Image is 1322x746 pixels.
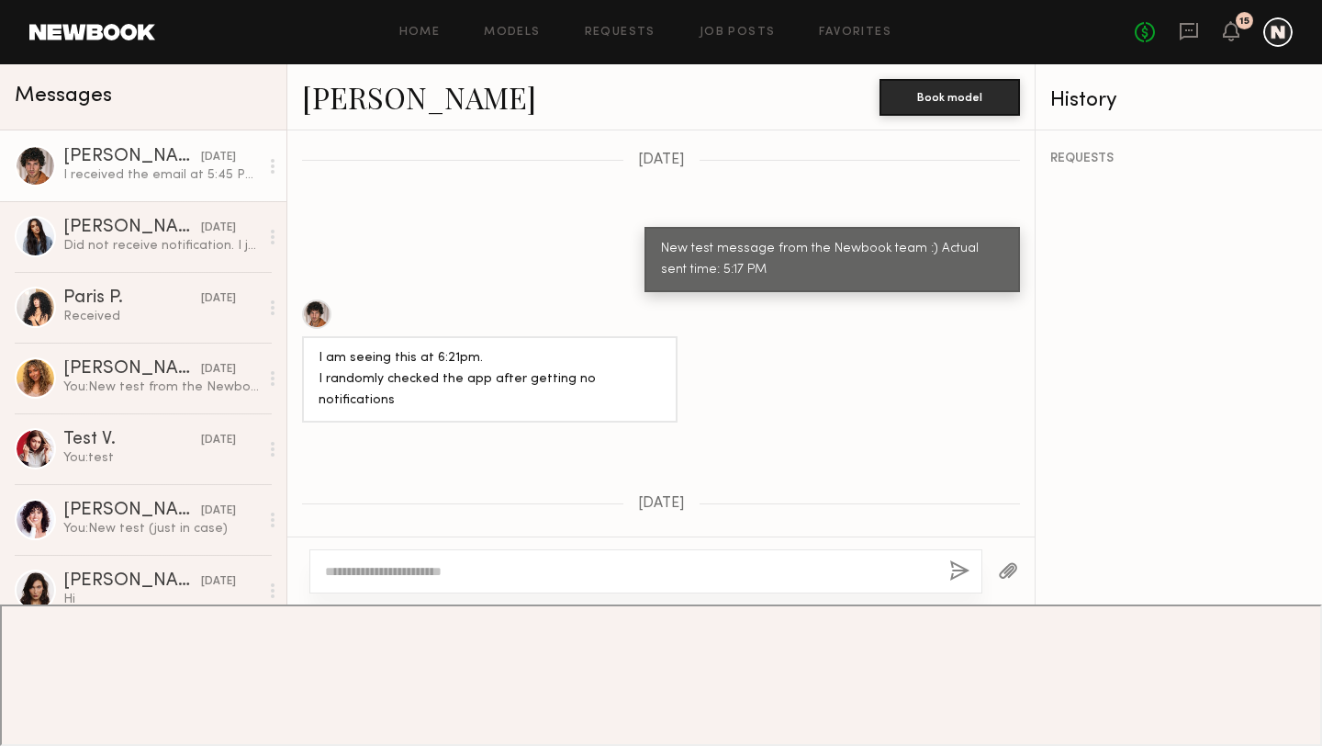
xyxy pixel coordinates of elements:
[1239,17,1249,27] div: 15
[201,290,236,308] div: [DATE]
[63,449,259,467] div: You: test
[201,149,236,166] div: [DATE]
[63,308,259,325] div: Received
[63,431,201,449] div: Test V.
[63,289,201,308] div: Paris P.
[63,237,259,254] div: Did not receive notification. I just now received email notification 8:42pm
[201,220,236,237] div: [DATE]
[63,166,259,184] div: I received the email at 5:45 PM. I did not receive a notification through the app.
[63,219,201,237] div: [PERSON_NAME]
[819,27,891,39] a: Favorites
[63,591,259,608] div: Hi
[63,379,259,396] div: You: New test from the Newbook team
[879,79,1020,116] button: Book model
[700,27,776,39] a: Job Posts
[661,239,1003,281] div: New test message from the Newbook team :) Actual sent time: 5:17 PM
[1050,153,1307,165] div: REQUESTS
[399,27,441,39] a: Home
[638,153,685,168] span: [DATE]
[63,502,201,520] div: [PERSON_NAME]
[15,85,112,107] span: Messages
[201,503,236,520] div: [DATE]
[63,572,201,591] div: [PERSON_NAME]
[63,148,201,166] div: [PERSON_NAME]
[63,360,201,379] div: [PERSON_NAME]
[484,27,540,39] a: Models
[585,27,655,39] a: Requests
[201,573,236,591] div: [DATE]
[201,432,236,449] div: [DATE]
[638,496,685,512] span: [DATE]
[302,77,536,117] a: [PERSON_NAME]
[63,520,259,537] div: You: New test (just in case)
[1050,90,1307,111] div: History
[319,348,661,412] div: I am seeing this at 6:21pm. I randomly checked the app after getting no notifications
[879,88,1020,104] a: Book model
[201,361,236,379] div: [DATE]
